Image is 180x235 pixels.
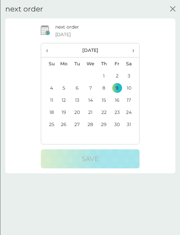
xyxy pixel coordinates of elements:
[57,57,70,70] th: Mo
[123,70,139,82] td: 3
[84,82,97,94] td: 7
[84,57,97,70] th: We
[123,57,139,70] th: Sa
[84,106,97,118] td: 21
[70,106,84,118] td: 20
[97,106,110,118] td: 22
[84,94,97,106] td: 14
[41,106,57,118] td: 18
[70,118,84,130] td: 27
[46,43,52,57] span: ‹
[97,118,110,130] td: 29
[57,94,70,106] td: 12
[123,94,139,106] td: 17
[57,43,124,57] th: [DATE]
[97,82,110,94] td: 8
[82,154,99,164] p: Save
[57,106,70,118] td: 19
[41,149,140,168] button: Save
[111,106,124,118] td: 23
[57,118,70,130] td: 26
[97,70,110,82] td: 1
[128,43,134,57] span: ›
[41,118,57,130] td: 25
[70,57,84,70] th: Tu
[111,94,124,106] td: 16
[97,57,110,70] th: Th
[84,118,97,130] td: 28
[123,106,139,118] td: 24
[123,118,139,130] td: 31
[41,94,57,106] td: 11
[55,31,71,38] span: [DATE]
[41,82,57,94] td: 4
[111,82,124,94] td: 9
[170,6,175,12] button: close
[5,5,43,13] h2: next order
[111,70,124,82] td: 2
[70,82,84,94] td: 6
[111,57,124,70] th: Fr
[41,57,57,70] th: Su
[55,23,79,31] p: next order
[97,94,110,106] td: 15
[57,82,70,94] td: 5
[111,118,124,130] td: 30
[123,82,139,94] td: 10
[70,94,84,106] td: 13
